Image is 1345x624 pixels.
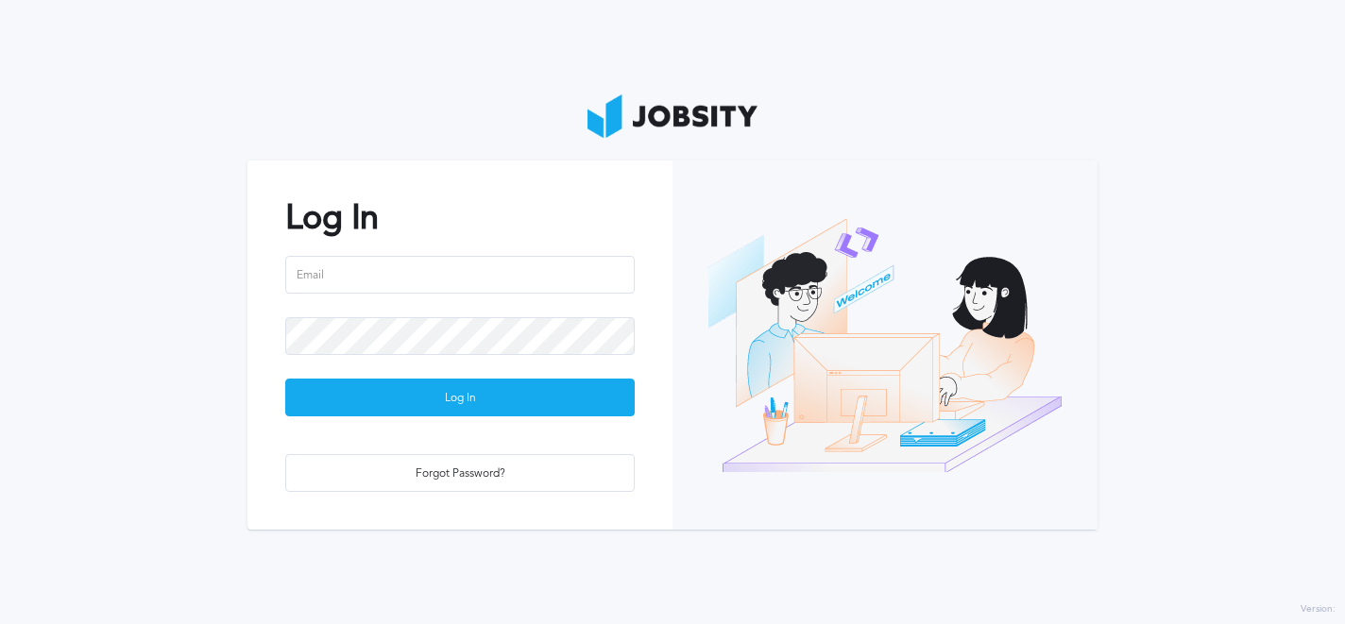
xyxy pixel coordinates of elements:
[286,455,634,493] div: Forgot Password?
[286,379,634,417] div: Log In
[1301,604,1336,616] label: Version:
[285,379,635,416] button: Log In
[285,198,635,237] h2: Log In
[285,256,635,294] input: Email
[285,454,635,492] button: Forgot Password?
